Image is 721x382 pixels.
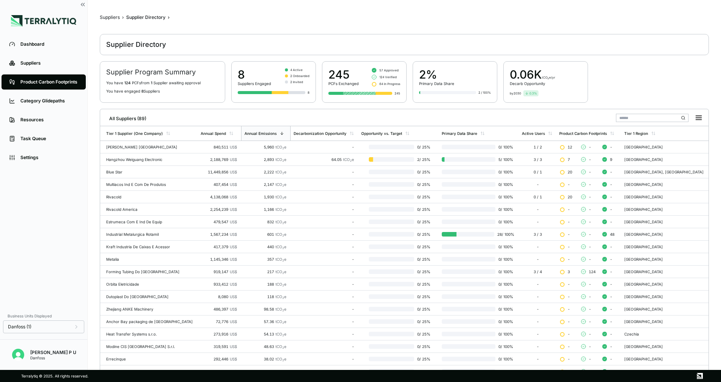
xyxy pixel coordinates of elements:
div: 8 [238,68,271,81]
div: Supplier Directory [126,14,166,20]
span: - [568,294,570,299]
div: Orbita Eletricidade [106,282,195,286]
div: [GEOGRAPHIC_DATA] [624,282,706,286]
span: tCO e [275,220,286,224]
div: Product Carbon Footprints [20,79,78,85]
sub: 2 [282,184,284,187]
div: Dashboard [20,41,78,47]
span: US$ [230,357,237,361]
div: Decarb Opportunity [510,81,555,86]
span: - [589,282,591,286]
div: 0 / 1 [522,170,553,174]
div: 98.58 [244,307,286,311]
span: - [568,332,570,336]
span: tCO e [275,344,286,349]
div: 38.02 [244,357,286,361]
div: 3 / 4 [522,269,553,274]
div: [GEOGRAPHIC_DATA] [624,257,706,261]
div: 407,454 [201,182,237,187]
div: - [294,145,354,149]
span: - [610,220,612,224]
div: Category Glidepaths [20,98,78,104]
span: - [610,145,612,149]
div: - [294,294,354,299]
div: Czechia [624,332,706,336]
div: Business Units Displayed [3,311,84,320]
sub: 2 [282,309,284,312]
span: - [589,307,591,311]
div: 2% [419,68,454,81]
span: 2 Invited [290,80,303,84]
span: - [568,232,570,237]
div: Task Queue [20,136,78,142]
span: tCO e [275,170,286,174]
span: 124 [124,80,131,85]
span: US$ [230,244,237,249]
div: 5,960 [244,145,286,149]
div: Annual Emissions [244,131,277,136]
div: - [294,195,354,199]
div: - [294,269,354,274]
span: 0 / 25 % [414,282,434,286]
span: 0 / 25 % [414,145,434,149]
div: Suppliers [20,60,78,66]
span: - [589,207,591,212]
span: US$ [230,220,237,224]
div: 0.06 K [510,68,555,81]
sub: 2 [282,147,284,150]
div: - [294,344,354,349]
span: tCO e [275,182,286,187]
span: - [589,294,591,299]
span: - [589,170,591,174]
div: - [522,307,553,311]
span: 28 / 100 % [494,232,514,237]
span: Danfoss (1) [8,324,31,330]
div: Kraft Industria De Caixas E Acessor [106,244,195,249]
div: 1,930 [244,195,286,199]
span: tCO₂e/yr [542,76,555,79]
sub: 2 [282,346,284,350]
span: 0 / 100 % [495,207,514,212]
span: tCO e [275,357,286,361]
span: - [610,332,612,336]
span: 0 / 25 % [414,195,434,199]
div: Suppliers Engaged [238,81,271,86]
div: - [294,170,354,174]
div: 2,188,769 [201,157,237,162]
span: 0 / 25 % [414,170,434,174]
div: 1,166 [244,207,286,212]
span: 8 [141,89,144,93]
div: 417,379 [201,244,237,249]
span: 0 / 100 % [495,282,514,286]
div: - [294,307,354,311]
div: Product Carbon Footprints [559,131,607,136]
span: 0 / 25 % [414,257,434,261]
span: US$ [230,319,237,324]
span: 0 / 25 % [414,294,434,299]
div: 57.36 [244,319,286,324]
img: Seenivasan P U [12,349,24,361]
span: US$ [230,307,237,311]
span: - [568,282,570,286]
span: 5 / 100 % [495,157,514,162]
div: 8,080 [201,294,237,299]
span: tCO e [275,145,286,149]
p: You have PCF s from Supplier awaiting approval [106,80,219,85]
span: 0 / 100 % [495,182,514,187]
div: Blue Star [106,170,195,174]
span: - [610,170,612,174]
div: Hangzhou Weiguang Electronic [106,157,195,162]
div: 292,446 [201,357,237,361]
span: - [568,257,570,261]
span: - [610,319,612,324]
span: - [568,207,570,212]
span: 0 / 100 % [495,307,514,311]
div: 2,893 [244,157,286,162]
div: [PERSON_NAME] P U [30,350,76,356]
div: Opportunity vs. Target [361,131,402,136]
span: tCO e [275,294,286,299]
span: tCO e [275,232,286,237]
span: 0.3 % [529,91,537,96]
div: Danfoss [30,356,76,360]
div: [GEOGRAPHIC_DATA] [624,269,706,274]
